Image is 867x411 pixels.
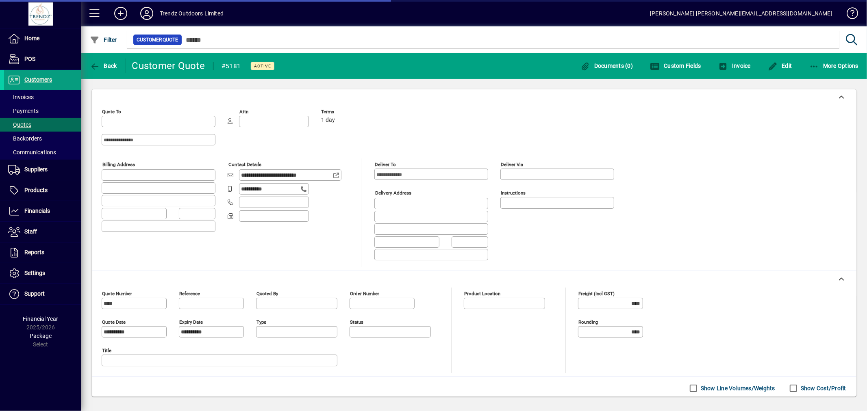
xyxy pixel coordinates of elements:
[578,319,598,324] mat-label: Rounding
[24,56,35,62] span: POS
[8,94,34,100] span: Invoices
[102,319,126,324] mat-label: Quote date
[24,208,50,214] span: Financials
[23,316,59,322] span: Financial Year
[350,319,363,324] mat-label: Status
[24,187,48,193] span: Products
[24,166,48,173] span: Suppliers
[4,145,81,159] a: Communications
[81,58,126,73] app-page-header-button: Back
[239,109,248,115] mat-label: Attn
[799,384,846,392] label: Show Cost/Profit
[8,135,42,142] span: Backorders
[578,58,635,73] button: Documents (0)
[4,222,81,242] a: Staff
[24,35,39,41] span: Home
[24,228,37,235] span: Staff
[8,149,56,156] span: Communications
[650,63,701,69] span: Custom Fields
[102,347,111,353] mat-label: Title
[650,7,832,20] div: [PERSON_NAME] [PERSON_NAME][EMAIL_ADDRESS][DOMAIN_NAME]
[699,384,775,392] label: Show Line Volumes/Weights
[841,2,857,28] a: Knowledge Base
[179,290,200,296] mat-label: Reference
[4,90,81,104] a: Invoices
[4,284,81,304] a: Support
[4,201,81,221] a: Financials
[768,63,792,69] span: Edit
[256,290,278,296] mat-label: Quoted by
[90,37,117,43] span: Filter
[24,270,45,276] span: Settings
[4,263,81,283] a: Settings
[4,104,81,118] a: Payments
[321,109,370,115] span: Terms
[30,333,52,339] span: Package
[90,63,117,69] span: Back
[24,76,52,83] span: Customers
[350,290,379,296] mat-label: Order number
[580,63,633,69] span: Documents (0)
[24,249,44,255] span: Reports
[4,49,81,69] a: POS
[88,58,119,73] button: Back
[134,6,160,21] button: Profile
[102,290,132,296] mat-label: Quote number
[88,32,119,47] button: Filter
[4,242,81,263] a: Reports
[179,319,203,324] mat-label: Expiry date
[716,58,753,73] button: Invoice
[108,6,134,21] button: Add
[4,160,81,180] a: Suppliers
[501,162,523,167] mat-label: Deliver via
[321,117,335,123] span: 1 day
[809,63,859,69] span: More Options
[8,121,31,128] span: Quotes
[375,162,396,167] mat-label: Deliver To
[718,63,751,69] span: Invoice
[102,109,121,115] mat-label: Quote To
[256,319,266,324] mat-label: Type
[578,290,615,296] mat-label: Freight (incl GST)
[222,60,241,73] div: #5181
[4,118,81,132] a: Quotes
[4,132,81,145] a: Backorders
[254,63,271,69] span: Active
[132,59,205,72] div: Customer Quote
[8,108,39,114] span: Payments
[160,7,224,20] div: Trendz Outdoors Limited
[807,58,861,73] button: More Options
[464,290,500,296] mat-label: Product location
[137,36,178,44] span: Customer Quote
[501,190,526,196] mat-label: Instructions
[24,290,45,297] span: Support
[4,180,81,201] a: Products
[4,28,81,49] a: Home
[766,58,794,73] button: Edit
[648,58,703,73] button: Custom Fields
